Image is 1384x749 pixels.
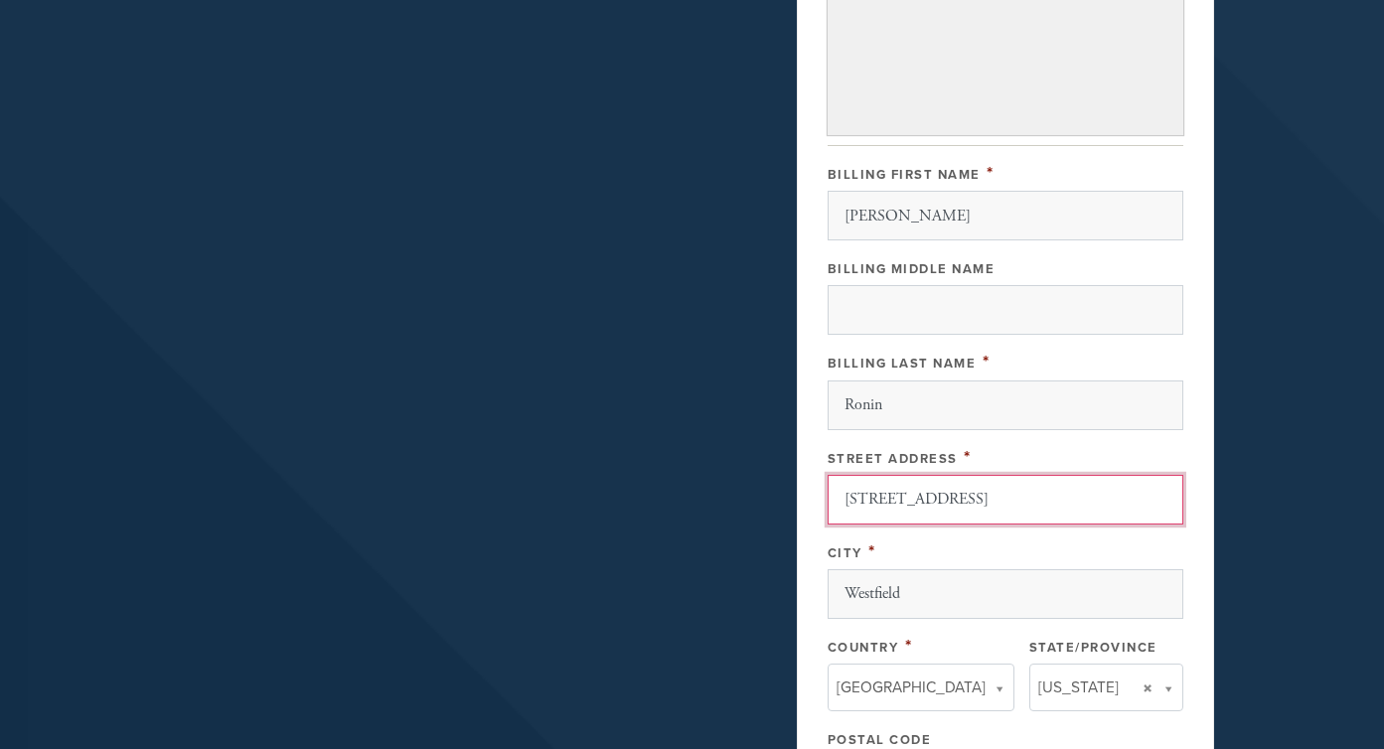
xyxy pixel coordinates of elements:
span: This field is required. [868,540,876,562]
a: [US_STATE] [1029,664,1183,711]
span: This field is required. [983,351,991,373]
label: Billing Last Name [828,356,977,372]
label: Street Address [828,451,958,467]
span: This field is required. [905,635,913,657]
label: Billing First Name [828,167,981,183]
label: Billing Middle Name [828,261,996,277]
label: Country [828,640,899,656]
a: [GEOGRAPHIC_DATA] [828,664,1014,711]
span: This field is required. [987,162,995,184]
label: City [828,545,862,561]
label: State/Province [1029,640,1157,656]
span: This field is required. [964,446,972,468]
label: Postal Code [828,732,932,748]
span: [GEOGRAPHIC_DATA] [837,674,986,700]
span: [US_STATE] [1038,674,1119,700]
